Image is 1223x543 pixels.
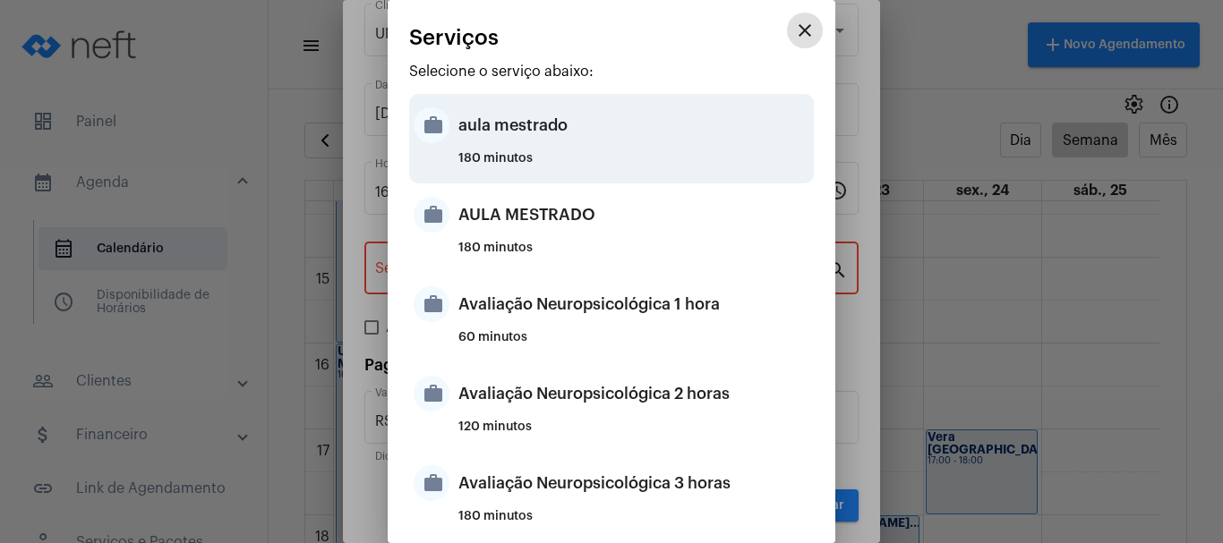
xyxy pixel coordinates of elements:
div: Avaliação Neuropsicológica 1 hora [458,277,809,331]
mat-icon: work [414,107,449,143]
div: Avaliação Neuropsicológica 2 horas [458,367,809,420]
mat-icon: work [414,376,449,411]
p: Selecione o serviço abaixo: [409,64,814,80]
span: Serviços [409,26,499,49]
mat-icon: work [414,197,449,233]
div: 180 minutos [458,242,809,268]
div: 180 minutos [458,152,809,179]
mat-icon: work [414,465,449,501]
mat-icon: work [414,286,449,322]
div: Avaliação Neuropsicológica 3 horas [458,456,809,510]
div: AULA MESTRADO [458,188,809,242]
div: 120 minutos [458,420,809,447]
div: aula mestrado [458,98,809,152]
mat-icon: close [794,20,816,41]
div: 60 minutos [458,331,809,358]
div: 180 minutos [458,510,809,537]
